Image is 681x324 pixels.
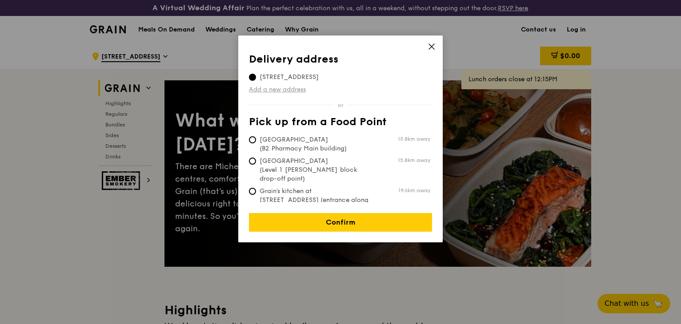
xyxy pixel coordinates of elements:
[249,53,432,69] th: Delivery address
[249,158,256,165] input: [GEOGRAPHIC_DATA] (Level 1 [PERSON_NAME] block drop-off point)15.8km away
[249,85,432,94] a: Add a new address
[398,187,430,194] span: 19.6km away
[249,213,432,232] a: Confirm
[249,73,329,82] span: [STREET_ADDRESS]
[249,136,256,143] input: [GEOGRAPHIC_DATA] (B2 Pharmacy Main building)15.8km away
[249,116,432,132] th: Pick up from a Food Point
[249,187,381,222] span: Grain's kitchen at [STREET_ADDRESS] (entrance along [PERSON_NAME][GEOGRAPHIC_DATA])
[249,157,381,183] span: [GEOGRAPHIC_DATA] (Level 1 [PERSON_NAME] block drop-off point)
[398,135,430,142] span: 15.8km away
[398,157,430,164] span: 15.8km away
[249,188,256,195] input: Grain's kitchen at [STREET_ADDRESS] (entrance along [PERSON_NAME][GEOGRAPHIC_DATA])19.6km away
[249,74,256,81] input: [STREET_ADDRESS]
[249,135,381,153] span: [GEOGRAPHIC_DATA] (B2 Pharmacy Main building)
